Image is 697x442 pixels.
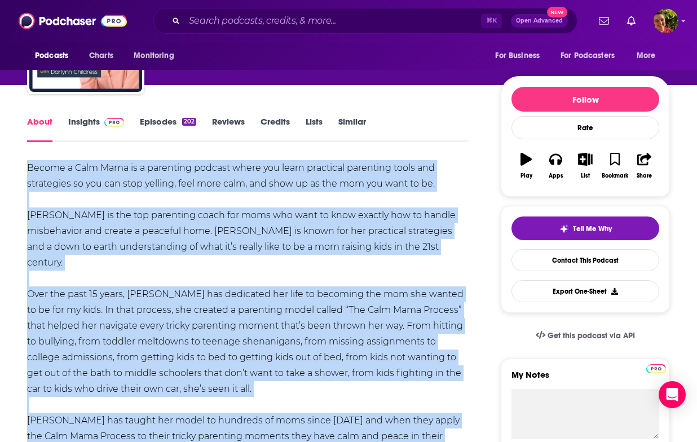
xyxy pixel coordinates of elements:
a: Pro website [646,363,666,373]
span: Logged in as Marz [654,8,678,33]
span: Charts [89,48,113,64]
div: List [581,173,590,179]
button: tell me why sparkleTell Me Why [511,216,659,240]
img: tell me why sparkle [559,224,568,233]
a: Show notifications dropdown [594,11,614,30]
button: List [571,145,600,186]
button: Export One-Sheet [511,280,659,302]
button: open menu [27,45,83,67]
a: Credits [261,116,290,142]
label: My Notes [511,369,659,389]
button: open menu [487,45,554,67]
img: Podchaser Pro [646,364,666,373]
a: Similar [338,116,366,142]
span: ⌘ K [481,14,502,28]
div: Apps [549,173,563,179]
button: open menu [553,45,631,67]
button: Open AdvancedNew [511,14,568,28]
a: Contact This Podcast [511,249,659,271]
input: Search podcasts, credits, & more... [184,12,481,30]
a: InsightsPodchaser Pro [68,116,124,142]
div: Open Intercom Messenger [659,381,686,408]
button: Apps [541,145,570,186]
span: For Podcasters [561,48,615,64]
div: 202 [182,118,196,126]
button: open menu [126,45,188,67]
img: Podchaser - Follow, Share and Rate Podcasts [19,10,127,32]
div: Search podcasts, credits, & more... [153,8,577,34]
a: Show notifications dropdown [623,11,640,30]
div: Play [520,173,532,179]
div: Rate [511,116,659,139]
a: Reviews [212,116,245,142]
span: Tell Me Why [573,224,612,233]
span: Open Advanced [516,18,563,24]
div: Share [637,173,652,179]
a: Lists [306,116,323,142]
button: Play [511,145,541,186]
button: Show profile menu [654,8,678,33]
span: New [547,7,567,17]
span: For Business [495,48,540,64]
img: User Profile [654,8,678,33]
img: Podchaser Pro [104,118,124,127]
div: Bookmark [602,173,628,179]
a: Episodes202 [140,116,196,142]
span: More [637,48,656,64]
a: Charts [82,45,120,67]
button: Share [630,145,659,186]
span: Get this podcast via API [548,331,635,341]
button: Follow [511,87,659,112]
a: About [27,116,52,142]
span: Monitoring [134,48,174,64]
button: open menu [629,45,670,67]
span: Podcasts [35,48,68,64]
button: Bookmark [600,145,629,186]
a: Get this podcast via API [527,322,644,350]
